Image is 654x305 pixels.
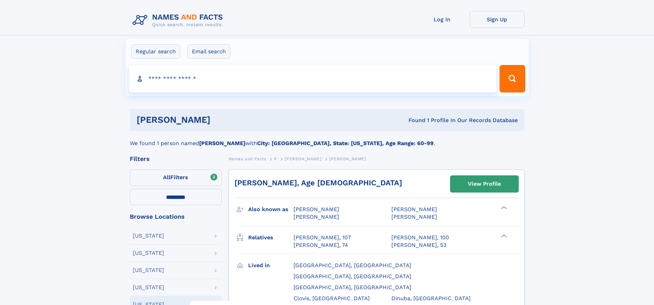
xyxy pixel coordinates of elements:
[274,154,277,163] a: K
[257,140,434,146] b: City: [GEOGRAPHIC_DATA], State: [US_STATE], Age Range: 60-99
[450,176,518,192] a: View Profile
[130,11,229,30] img: Logo Names and Facts
[131,44,180,59] label: Regular search
[133,268,164,273] div: [US_STATE]
[248,204,294,215] h3: Also known as
[248,232,294,243] h3: Relatives
[499,233,507,238] div: ❯
[294,241,348,249] a: [PERSON_NAME], 74
[133,250,164,256] div: [US_STATE]
[130,170,222,186] label: Filters
[285,154,321,163] a: [PERSON_NAME]
[391,234,449,241] a: [PERSON_NAME], 100
[329,156,366,161] span: [PERSON_NAME]
[130,131,525,148] div: We found 1 person named with .
[468,176,501,192] div: View Profile
[294,284,411,291] span: [GEOGRAPHIC_DATA], [GEOGRAPHIC_DATA]
[294,214,339,220] span: [PERSON_NAME]
[294,295,370,302] span: Clovis, [GEOGRAPHIC_DATA]
[294,262,411,269] span: [GEOGRAPHIC_DATA], [GEOGRAPHIC_DATA]
[199,140,245,146] b: [PERSON_NAME]
[391,214,437,220] span: [PERSON_NAME]
[415,11,470,28] a: Log In
[130,214,222,220] div: Browse Locations
[129,65,497,92] input: search input
[187,44,230,59] label: Email search
[391,206,437,213] span: [PERSON_NAME]
[229,154,266,163] a: Names and Facts
[294,234,351,241] a: [PERSON_NAME], 107
[130,156,222,162] div: Filters
[234,178,402,187] a: [PERSON_NAME], Age [DEMOGRAPHIC_DATA]
[391,295,471,302] span: Dinuba, [GEOGRAPHIC_DATA]
[500,65,525,92] button: Search Button
[294,273,411,280] span: [GEOGRAPHIC_DATA], [GEOGRAPHIC_DATA]
[294,206,339,213] span: [PERSON_NAME]
[470,11,525,28] a: Sign Up
[391,241,446,249] a: [PERSON_NAME], 53
[133,233,164,239] div: [US_STATE]
[309,117,518,124] div: Found 1 Profile In Our Records Database
[285,156,321,161] span: [PERSON_NAME]
[163,174,170,181] span: All
[248,260,294,271] h3: Lived in
[499,206,507,210] div: ❯
[133,285,164,290] div: [US_STATE]
[274,156,277,161] span: K
[137,116,310,124] h1: [PERSON_NAME]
